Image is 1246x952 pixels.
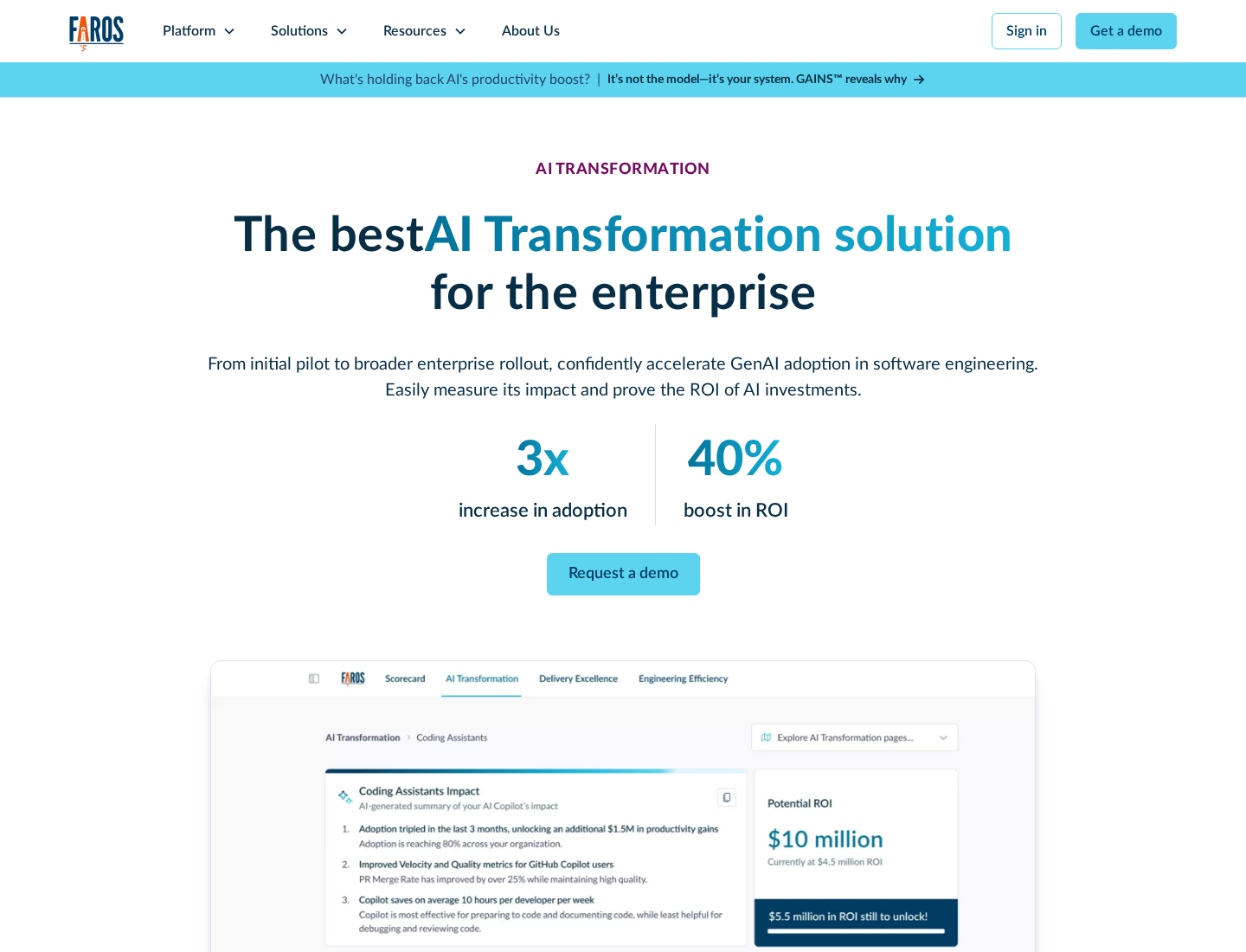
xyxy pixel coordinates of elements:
[547,553,700,595] a: Request a demo
[208,351,1038,403] p: From initial pilot to broader enterprise rollout, confidently accelerate GenAI adoption in softwa...
[234,212,425,261] strong: The best
[516,436,569,485] em: 3x
[992,13,1062,49] a: Sign in
[69,16,125,51] img: Logo of the analytics and reporting company Faros.
[383,21,446,42] div: Resources
[430,270,817,318] strong: for the enterprise
[271,21,328,42] div: Solutions
[425,212,1013,261] em: AI Transformation solution
[69,16,125,51] a: home
[536,161,710,180] div: AI TRANSFORMATION
[1076,13,1177,49] a: Get a demo
[607,71,926,89] a: It’s not the model—it’s your system. GAINS™ reveals why
[688,436,783,485] em: 40%
[607,74,907,86] strong: It’s not the model—it’s your system. GAINS™ reveals why
[320,69,601,90] p: What's holding back AI's productivity boost? |
[163,21,215,42] div: Platform
[459,497,627,525] p: increase in adoption
[684,497,788,525] p: boost in ROI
